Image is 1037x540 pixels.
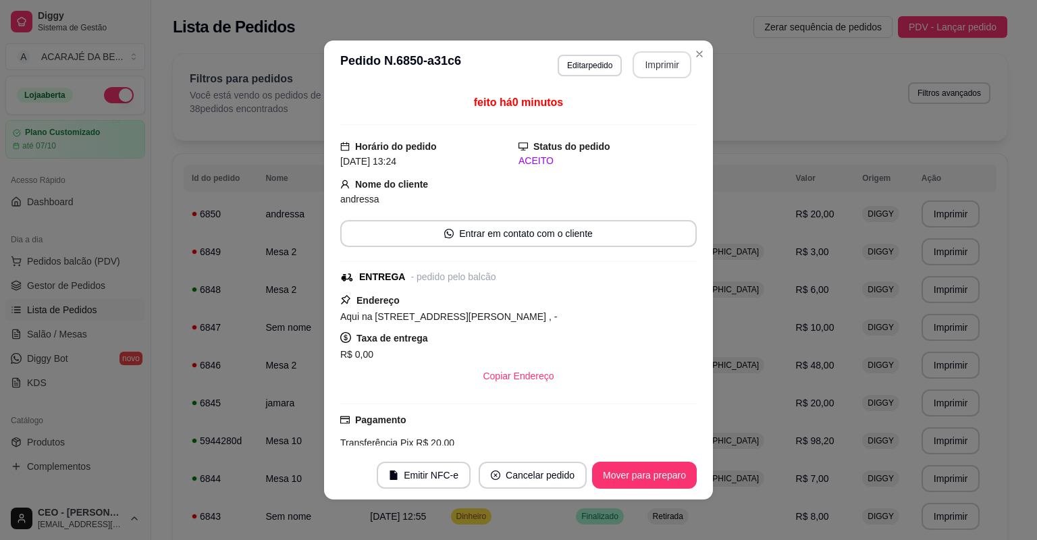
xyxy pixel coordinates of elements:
span: desktop [518,142,528,151]
span: Transferência Pix [340,437,413,448]
span: dollar [340,332,351,343]
div: - pedido pelo balcão [410,270,496,284]
strong: Horário do pedido [355,141,437,152]
button: Copiar Endereço [472,362,564,389]
strong: Taxa de entrega [356,333,428,344]
div: ENTREGA [359,270,405,284]
span: Aqui na [STREET_ADDRESS][PERSON_NAME] , - [340,311,557,322]
span: andressa [340,194,379,205]
span: user [340,180,350,189]
span: file [389,470,398,480]
span: credit-card [340,415,350,425]
div: ACEITO [518,154,697,168]
button: close-circleCancelar pedido [479,462,587,489]
span: [DATE] 13:24 [340,156,396,167]
button: whats-appEntrar em contato com o cliente [340,220,697,247]
button: fileEmitir NFC-e [377,462,471,489]
span: R$ 20,00 [413,437,454,448]
strong: Status do pedido [533,141,610,152]
button: Editarpedido [558,55,622,76]
span: R$ 0,00 [340,349,373,360]
button: Close [689,43,710,65]
h3: Pedido N. 6850-a31c6 [340,51,461,78]
span: pushpin [340,294,351,305]
strong: Pagamento [355,414,406,425]
span: close-circle [491,470,500,480]
span: calendar [340,142,350,151]
button: Mover para preparo [592,462,697,489]
strong: Endereço [356,295,400,306]
span: feito há 0 minutos [474,97,563,108]
span: whats-app [444,229,454,238]
button: Imprimir [633,51,691,78]
strong: Nome do cliente [355,179,428,190]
